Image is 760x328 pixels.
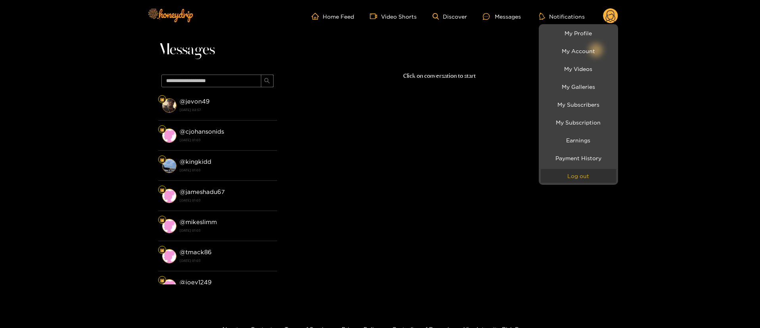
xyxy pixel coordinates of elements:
[541,115,616,129] a: My Subscription
[541,62,616,76] a: My Videos
[541,133,616,147] a: Earnings
[541,151,616,165] a: Payment History
[541,98,616,111] a: My Subscribers
[541,26,616,40] a: My Profile
[541,80,616,94] a: My Galleries
[541,169,616,183] button: Log out
[541,44,616,58] a: My Account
